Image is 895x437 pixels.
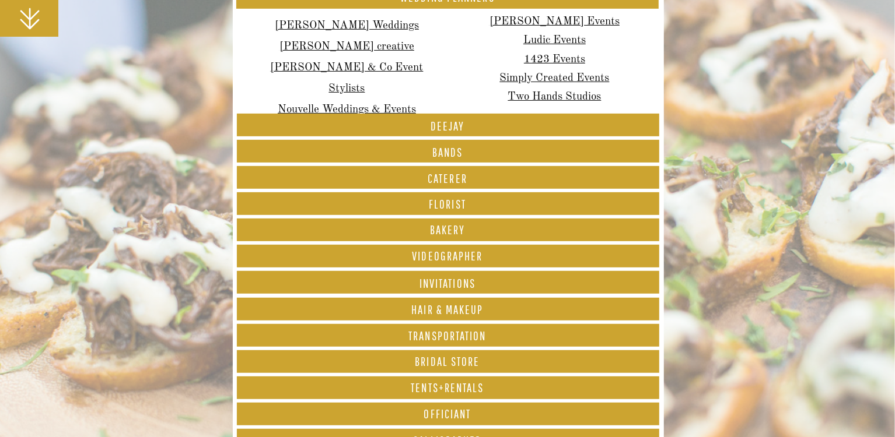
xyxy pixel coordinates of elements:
a: CATERER [236,172,659,188]
font: Bridal Store [415,354,480,368]
a: FLORIST [236,198,659,213]
a: [PERSON_NAME] creative [279,41,414,52]
a: [PERSON_NAME] Events [490,16,620,27]
font: BANDS [432,145,463,159]
font: CATERER [428,171,467,185]
a: Hair & Makeup [236,304,659,319]
a: Officiant [236,408,659,422]
a: Invitations [236,277,659,294]
a: BANDS [236,146,659,160]
font: Deejay [431,119,465,133]
font: Officiant [424,407,471,421]
font: Videographer [412,249,483,263]
a: Deejay [236,120,659,135]
font: Bakery [430,223,466,237]
a: Tents+rentals [236,382,659,398]
font: FLORIST [429,197,466,211]
font: Invitations [419,276,476,290]
a: Simply Created Events [500,73,610,84]
a: [PERSON_NAME] & Co Event Stylists [271,62,424,94]
a: Ludic Events [523,35,586,46]
font: Transportation [408,329,486,343]
a: Bakery [236,224,659,239]
font: Hair & Makeup [411,302,483,316]
a: Videographer [236,250,659,263]
a: [PERSON_NAME] Weddings [275,20,419,31]
a: Transportation [236,330,659,345]
a: Two Hands Studios [508,91,602,103]
a: 1423 Events [524,54,585,65]
a: Bridal Store [236,355,659,369]
a: Nouvelle Weddings & Events [278,104,416,115]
